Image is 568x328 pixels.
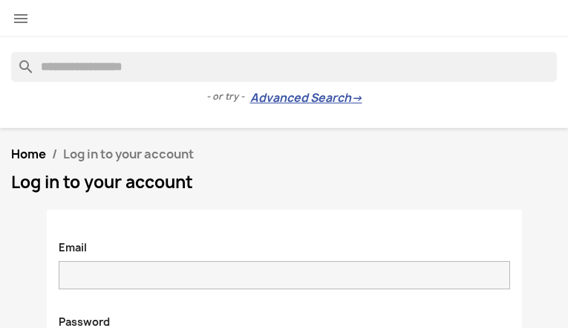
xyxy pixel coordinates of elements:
a: Advanced Search→ [250,91,362,106]
span: → [351,91,362,106]
i: search [11,52,29,70]
a: Home [11,146,46,162]
h1: Log in to your account [11,173,557,191]
span: Log in to your account [63,146,194,162]
input: Search [11,52,557,82]
span: - or try - [206,89,250,104]
label: Email [48,233,98,255]
i:  [12,10,30,28]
